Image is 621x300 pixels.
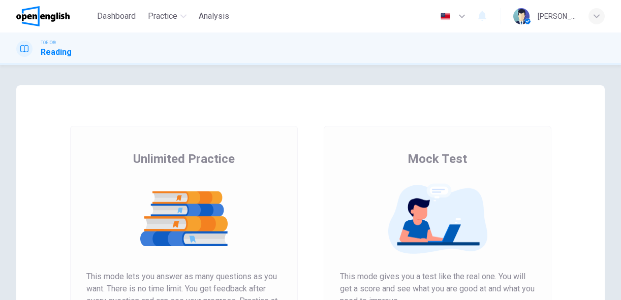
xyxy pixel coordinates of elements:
span: Unlimited Practice [133,151,235,167]
h1: Reading [41,46,72,58]
button: Dashboard [93,7,140,25]
span: TOEIC® [41,39,56,46]
img: OpenEnglish logo [16,6,70,26]
div: [PERSON_NAME] [538,10,576,22]
span: Practice [148,10,177,22]
img: en [439,13,452,20]
a: OpenEnglish logo [16,6,93,26]
button: Practice [144,7,191,25]
span: Mock Test [408,151,467,167]
img: Profile picture [513,8,530,24]
span: Dashboard [97,10,136,22]
button: Analysis [195,7,233,25]
span: Analysis [199,10,229,22]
